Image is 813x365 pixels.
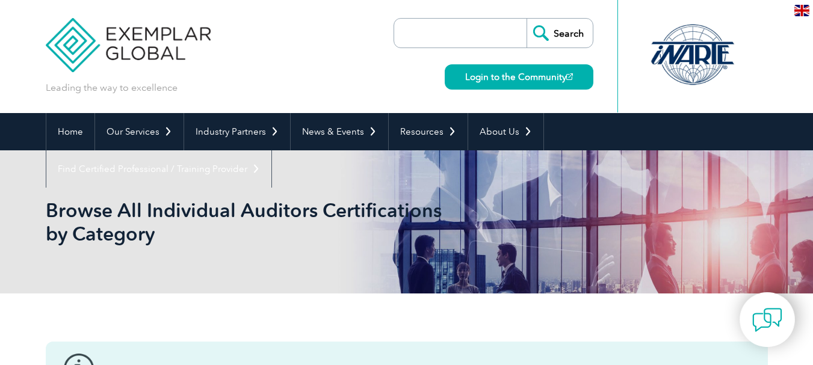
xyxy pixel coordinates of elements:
input: Search [527,19,593,48]
a: Find Certified Professional / Training Provider [46,150,271,188]
a: Our Services [95,113,184,150]
img: contact-chat.png [752,305,782,335]
a: News & Events [291,113,388,150]
img: en [794,5,809,16]
a: Home [46,113,94,150]
p: Leading the way to excellence [46,81,178,94]
a: Resources [389,113,468,150]
h1: Browse All Individual Auditors Certifications by Category [46,198,508,245]
a: Login to the Community [445,64,593,90]
a: About Us [468,113,543,150]
a: Industry Partners [184,113,290,150]
img: open_square.png [566,73,573,80]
